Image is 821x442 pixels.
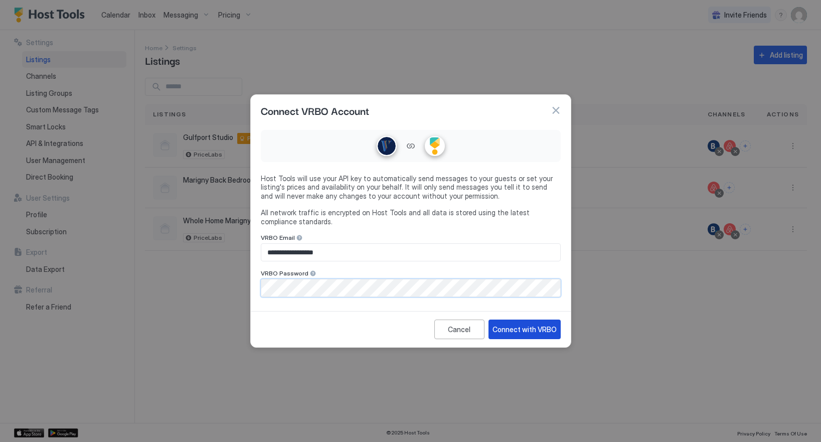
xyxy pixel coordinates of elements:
input: Input Field [261,244,560,261]
div: Connect with VRBO [492,324,557,335]
span: VRBO Password [261,269,308,277]
iframe: Intercom live chat [10,408,34,432]
button: Cancel [434,320,484,339]
span: All network traffic is encrypted on Host Tools and all data is stored using the latest compliance... [261,208,561,226]
button: Connect with VRBO [488,320,561,339]
span: VRBO Email [261,234,295,241]
input: Input Field [261,279,560,297]
span: Connect VRBO Account [261,103,369,118]
span: Host Tools will use your API key to automatically send messages to your guests or set your listin... [261,174,561,201]
div: Cancel [448,324,470,335]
